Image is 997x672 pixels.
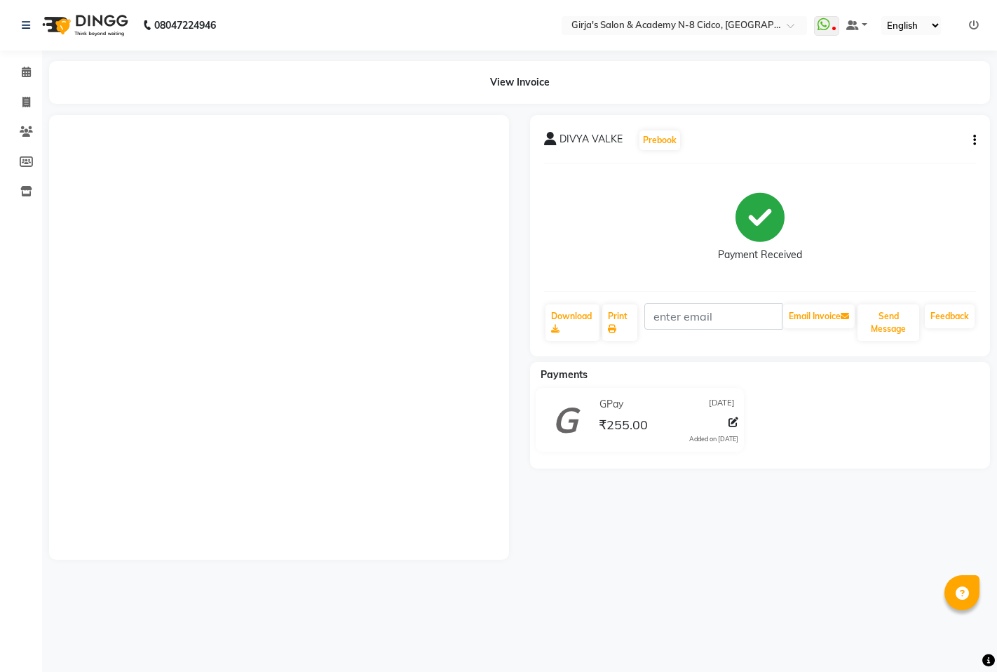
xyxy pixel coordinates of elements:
[938,616,983,658] iframe: chat widget
[644,303,782,330] input: enter email
[709,397,735,412] span: [DATE]
[599,397,623,412] span: GPay
[718,248,802,262] div: Payment Received
[154,6,216,45] b: 08047224946
[857,304,919,341] button: Send Message
[36,6,132,45] img: logo
[925,304,975,328] a: Feedback
[545,304,599,341] a: Download
[602,304,637,341] a: Print
[599,417,648,436] span: ₹255.00
[689,434,738,444] div: Added on [DATE]
[541,368,588,381] span: Payments
[559,132,623,152] span: DIVYA VALKE
[49,61,990,104] div: View Invoice
[783,304,855,328] button: Email Invoice
[639,130,680,150] button: Prebook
